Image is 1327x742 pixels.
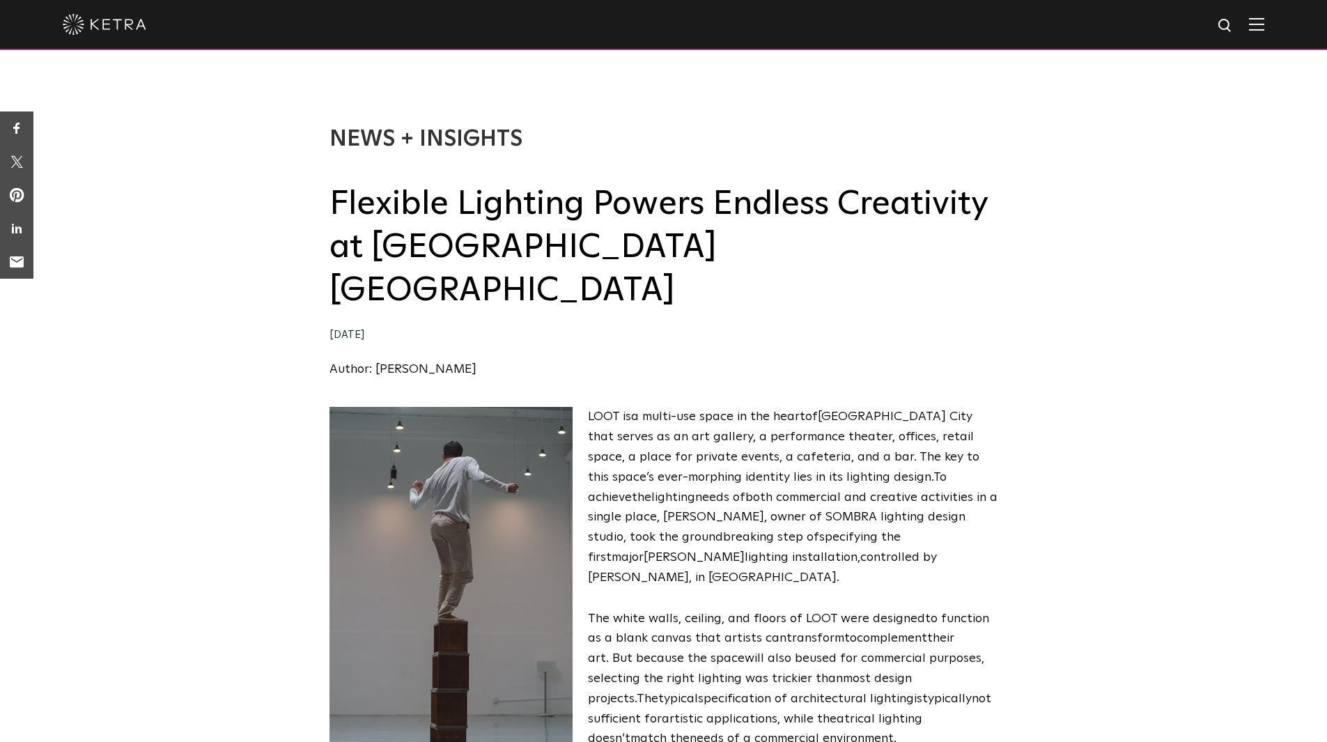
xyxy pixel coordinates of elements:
[805,410,818,423] span: of
[588,672,912,705] span: most design projects.
[612,652,745,665] span: But because the space
[612,551,644,564] span: major
[329,183,998,313] h2: Flexible Lighting Powers Endless Creativity at [GEOGRAPHIC_DATA] [GEOGRAPHIC_DATA]
[775,693,798,705] span: of a
[857,632,927,644] span: complement
[588,612,925,625] span: The white walls, ceiling, and floors of LOOT were designed
[593,410,631,423] span: OOT is
[63,14,146,35] img: ketra-logo-2019-white
[588,693,991,725] span: not sufficient for
[949,410,958,423] span: C
[922,693,972,705] span: typically
[329,325,998,346] div: [DATE]
[695,491,745,504] span: needs of
[588,410,979,483] span: ity that serves as an art gallery, a performance theater, offices, retail space, a place for priv...
[695,571,837,584] span: in [GEOGRAPHIC_DATA]
[637,693,658,705] span: The
[798,693,914,705] span: rchitectural lighting
[670,693,698,705] span: pical
[588,551,937,584] span: controlled by [PERSON_NAME]
[745,551,857,564] span: lighting installation
[844,632,857,644] span: to
[857,551,860,564] span: ,
[786,632,844,644] span: transform
[329,363,476,376] a: Author: [PERSON_NAME]
[698,693,771,705] span: specification
[737,410,800,423] span: in the hear
[914,693,922,705] span: is
[644,551,745,564] span: [PERSON_NAME]
[658,693,670,705] span: ty
[745,652,809,665] span: will also be
[588,511,965,543] span: , [PERSON_NAME], owner of SOMBRA lighting design studio, took the groundbreaking step of
[819,531,878,543] span: specifying
[631,410,734,423] span: a multi-use space
[1217,17,1234,35] img: search icon
[329,128,522,150] a: News + Insights
[818,410,946,423] span: [GEOGRAPHIC_DATA]
[1249,17,1264,31] img: Hamburger%20Nav.svg
[588,491,998,524] span: both commercial and creative activities in a single place
[837,571,839,584] span: .
[588,652,984,685] span: used for commercial purposes, selecting the right lighting was trickier than
[588,531,901,564] span: the first
[689,571,692,584] span: ,
[632,491,651,504] span: the
[588,471,947,504] span: To achieve
[588,410,593,423] span: L
[651,491,695,504] span: lighting
[800,410,805,423] span: t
